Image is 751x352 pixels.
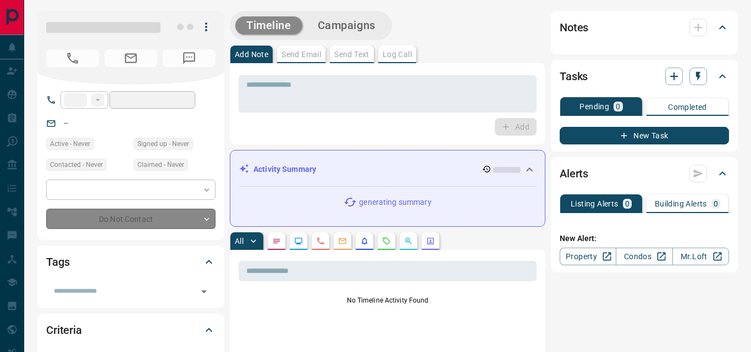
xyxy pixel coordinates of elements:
[571,200,619,208] p: Listing Alerts
[46,49,99,67] span: No Number
[560,248,616,265] a: Property
[560,127,729,144] button: New Task
[235,51,268,58] p: Add Note
[272,237,281,245] svg: Notes
[294,237,303,245] svg: Lead Browsing Activity
[46,317,216,343] div: Criteria
[196,284,212,299] button: Open
[404,237,413,245] svg: Opportunities
[50,159,103,170] span: Contacted - Never
[655,200,707,208] p: Building Alerts
[64,119,68,127] a: --
[46,253,69,271] h2: Tags
[560,233,729,244] p: New Alert:
[235,237,244,245] p: All
[359,197,431,208] p: generating summary
[382,237,391,245] svg: Requests
[239,295,537,305] p: No Timeline Activity Found
[338,237,347,245] svg: Emails
[316,237,325,245] svg: Calls
[625,200,629,208] p: 0
[137,138,189,149] span: Signed up - Never
[360,237,369,245] svg: Listing Alerts
[579,103,609,110] p: Pending
[307,16,386,35] button: Campaigns
[560,160,729,187] div: Alerts
[46,209,216,229] div: Do Not Contact
[137,159,184,170] span: Claimed - Never
[560,68,588,85] h2: Tasks
[560,165,588,182] h2: Alerts
[616,248,672,265] a: Condos
[46,249,216,275] div: Tags
[104,49,157,67] span: No Email
[714,200,718,208] p: 0
[668,103,707,111] p: Completed
[616,103,620,110] p: 0
[560,19,588,36] h2: Notes
[163,49,216,67] span: No Number
[253,164,316,175] p: Activity Summary
[46,321,82,339] h2: Criteria
[50,138,90,149] span: Active - Never
[560,14,729,41] div: Notes
[235,16,302,35] button: Timeline
[672,248,729,265] a: Mr.Loft
[560,63,729,90] div: Tasks
[426,237,435,245] svg: Agent Actions
[239,159,536,180] div: Activity Summary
